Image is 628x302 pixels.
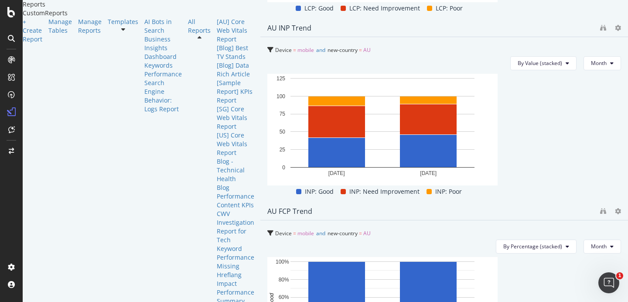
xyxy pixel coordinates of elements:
[276,93,285,99] text: 100
[584,240,621,254] button: Month
[217,79,254,105] a: [Sample Report] KPIs Report
[316,230,325,237] span: and
[276,75,285,81] text: 125
[275,46,292,54] span: Device
[349,186,420,197] span: INP: Need Improvement
[510,56,577,70] button: By Value (stacked)
[616,272,623,279] span: 1
[293,46,296,54] span: =
[23,17,42,44] a: + Create Report
[435,186,462,197] span: INP: Poor
[598,272,619,293] iframe: Intercom live chat
[591,59,607,67] span: Month
[436,3,463,14] span: LCP: Poor
[48,17,72,35] a: Manage Tables
[217,157,254,183] a: Blog - Technical Health
[305,186,334,197] span: INP: Good
[217,201,254,209] a: Content KPIs
[282,164,285,170] text: 0
[280,111,286,117] text: 75
[280,129,286,135] text: 50
[349,3,420,14] span: LCP: Need Improvement
[304,3,334,14] span: LCP: Good
[328,170,345,176] text: [DATE]
[217,209,254,244] a: CWV Investigation Report for Tech
[217,183,254,201] a: Blog Performance
[584,56,621,70] button: Month
[279,294,289,300] text: 60%
[217,262,254,288] a: Missing Hreflang Impact
[217,244,254,262] a: Keyword Performance
[328,46,358,54] span: new-country
[108,17,138,26] a: Templates
[267,74,498,185] svg: A chart.
[363,230,371,237] span: AU
[293,230,296,237] span: =
[600,208,606,214] div: binoculars
[217,105,254,131] a: [SG] Core Web Vitals Report
[217,61,254,79] a: [Blog] Data Rich Article
[217,131,254,157] a: [US] Core Web Vitals Report
[280,146,286,152] text: 25
[78,17,102,35] a: Manage Reports
[297,46,314,54] span: mobile
[316,46,325,54] span: and
[276,258,289,264] text: 100%
[217,17,254,44] a: [AU] Core Web Vitals Report
[23,9,260,17] div: CustomReports
[267,24,311,32] div: AU INP Trend
[144,17,182,35] a: AI Bots in Search
[267,207,312,216] div: AU FCP Trend
[591,243,607,250] span: Month
[420,170,437,176] text: [DATE]
[328,230,358,237] span: new-country
[275,230,292,237] span: Device
[496,240,577,254] button: By Percentage (stacked)
[359,230,362,237] span: =
[363,46,371,54] span: AU
[144,61,182,79] a: Keywords Performance
[144,35,182,61] a: Business Insights Dashboard
[217,44,254,61] a: [Blog] Best TV Stands
[503,243,562,250] span: By Percentage (stacked)
[188,17,211,35] a: All Reports
[279,276,289,282] text: 80%
[297,230,314,237] span: mobile
[518,59,562,67] span: By Value (stacked)
[144,79,182,113] a: Search Engine Behavior: Logs Report
[359,46,362,54] span: =
[600,25,606,31] div: binoculars
[260,20,628,203] div: AU INP TrendDevice = mobileandnew-country = AUBy Value (stacked)MonthA chart.INP: GoodINP: Need I...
